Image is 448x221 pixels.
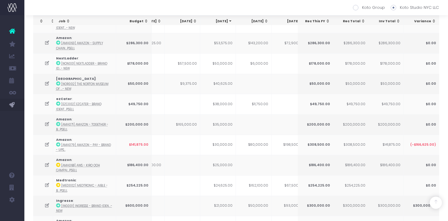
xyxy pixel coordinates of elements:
strong: NextLadder [56,56,78,61]
td: $6,000.00 [236,53,272,74]
td: $50,000.00 [116,74,152,94]
td: $143,200.00 [236,33,272,53]
th: Inv Total: activate to sort column ascending [368,16,404,27]
td: $25,000.00 [200,155,236,175]
td: $24,625.00 [200,175,236,196]
td: $200,000.00 [297,114,333,135]
td: : [53,33,116,53]
td: : [53,114,116,135]
td: : [53,135,116,155]
td: $178,000.00 [368,53,404,74]
div: Job [59,19,115,24]
td: $254,225.00 [116,175,152,196]
td: $0.00 [404,175,439,196]
td: $67,500.00 [272,175,307,196]
td: $200,000.00 [333,114,368,135]
th: Sep 25: activate to sort column ascending [201,16,236,27]
td: $254,225.00 [297,175,333,196]
td: $57,500.00 [165,53,200,74]
td: $186,400.00 [333,155,368,175]
td: : [53,94,116,114]
td: $50,000.00 [200,53,236,74]
td: $286,300.00 [116,33,152,53]
div: [DATE] [277,19,304,24]
th: Aug 25: activate to sort column ascending [165,16,201,27]
td: $53,575.00 [200,33,236,53]
div: Inv Total [374,19,400,24]
th: : activate to sort column ascending [33,16,52,27]
abbr: [NOR002] The Norton Museum of Art - Website Reskins - Digital - New [56,82,108,91]
td: $286,300.00 [297,33,333,53]
td: $50,000.00 [297,74,333,94]
td: $141,875.00 [116,135,152,155]
td: $200,000.00 [116,114,152,135]
td: $50,000.00 [368,74,404,94]
td: $0.00 [404,114,439,135]
div: Variance [409,19,436,24]
td: : [53,74,116,94]
td: $72,900.00 [272,33,307,53]
td: $21,000.00 [200,196,236,216]
th: Variance: activate to sort column ascending [404,16,439,27]
td: $200,000.00 [368,114,404,135]
td: $49,750.00 [368,94,404,114]
td: $186,400.00 [116,155,152,175]
div: Budget [122,19,148,24]
td: $9,375.00 [165,74,200,94]
td: $0.00 [404,53,439,74]
td: $178,000.00 [297,53,333,74]
span: (-$166,625.00) [410,142,436,147]
label: Koto Group [353,5,385,11]
td: : [53,196,116,216]
td: $30,000.00 [200,135,236,155]
td: $308,500.00 [333,135,368,155]
td: $186,400.00 [297,155,333,175]
strong: Amazon [56,158,72,162]
th: Rec Total: activate to sort column ascending [333,16,369,27]
abbr: [EZC001] ezCater - Brand Identity - Brand - New [56,21,101,30]
td: $162,100.00 [236,175,272,196]
abbr: [AMA068] AWS - Kiro OOH Campaign - Campaign - Upsell [56,163,100,172]
td: $50,000.00 [333,74,368,94]
td: $0.00 [404,74,439,94]
div: [DATE] [170,19,197,24]
td: $300,000.00 [297,196,333,216]
td: $93,000.00 [272,196,307,216]
td: $300,000.00 [333,196,368,216]
th: Budget: activate to sort column ascending [116,16,152,27]
abbr: [NON001] NextLadder - Brand Identity - Brand - New [56,62,107,70]
div: Rec This FY [303,19,330,24]
td: $80,000.00 [236,135,272,155]
abbr: [AMA063] Amazon - Supply Chain Services - Brand - Upsell [56,41,103,50]
td: $49,750.00 [333,94,368,114]
th: Oct 25: activate to sort column ascending [236,16,272,27]
th: Rec This FY: activate to sort column ascending [298,16,333,27]
strong: Amazon [56,117,72,122]
strong: Amazon [56,36,72,40]
td: : [53,53,116,74]
td: $178,000.00 [116,53,152,74]
strong: Amazon [56,137,72,142]
td: $49,750.00 [116,94,152,114]
td: $198,500.00 [272,135,307,155]
td: $186,400.00 [368,155,404,175]
td: $300,000.00 [404,196,439,216]
td: $38,000.00 [200,94,236,114]
div: Rec Total [339,19,365,24]
abbr: [ING001] Ingresse - Brand Identity - Brand - New [56,204,112,213]
div: [DATE] [242,19,268,24]
abbr: [AMA071] Amazon - Together - Brand - Upsell [56,123,108,131]
td: $11,750.00 [236,94,272,114]
th: Job: activate to sort column ascending [53,16,118,27]
td: $254,225.00 [333,175,368,196]
abbr: [MED002] Medtronic - AiBLE - Brand - Upsell [56,184,108,192]
td: $308,500.00 [297,135,333,155]
td: $0.00 [404,94,439,114]
label: Koto Studio NYC LLC [391,5,439,11]
td: $0.00 [404,33,439,53]
td: $0.00 [404,155,439,175]
div: [DATE] [206,19,233,24]
td: $600,000.00 [116,196,152,216]
abbr: [AMA079] Amazon - Pay - Brand - Upsell [56,143,111,152]
td: $165,000.00 [165,114,200,135]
